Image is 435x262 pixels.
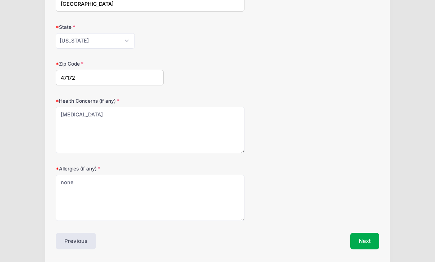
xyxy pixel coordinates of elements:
input: xxxxx [56,70,164,85]
button: Previous [56,233,96,249]
button: Next [350,233,379,249]
label: Health Concerns (if any) [56,97,164,105]
label: State [56,23,164,31]
label: Zip Code [56,60,164,67]
label: Allergies (if any) [56,165,164,172]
